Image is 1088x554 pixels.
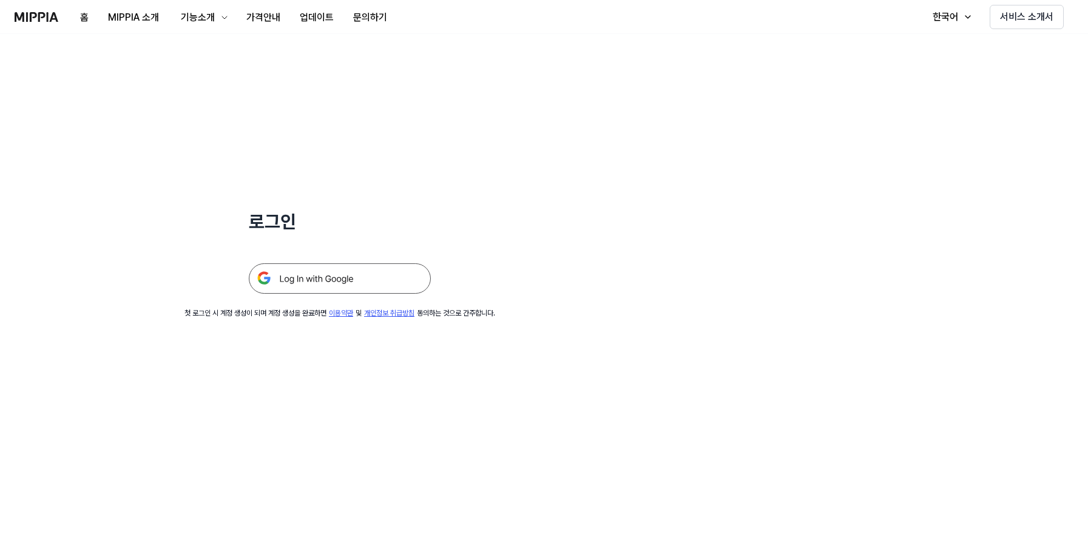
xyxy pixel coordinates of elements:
[290,1,343,34] a: 업데이트
[184,308,495,319] div: 첫 로그인 시 계정 생성이 되며 계정 생성을 완료하면 및 동의하는 것으로 간주합니다.
[930,10,961,24] div: 한국어
[249,263,431,294] img: 구글 로그인 버튼
[70,5,98,30] button: 홈
[364,309,414,317] a: 개인정보 취급방침
[178,10,217,25] div: 기능소개
[329,309,353,317] a: 이용약관
[169,5,237,30] button: 기능소개
[249,209,431,234] h1: 로그인
[343,5,397,30] button: 문의하기
[237,5,290,30] button: 가격안내
[15,12,58,22] img: logo
[290,5,343,30] button: 업데이트
[990,5,1064,29] button: 서비스 소개서
[921,5,980,29] button: 한국어
[98,5,169,30] button: MIPPIA 소개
